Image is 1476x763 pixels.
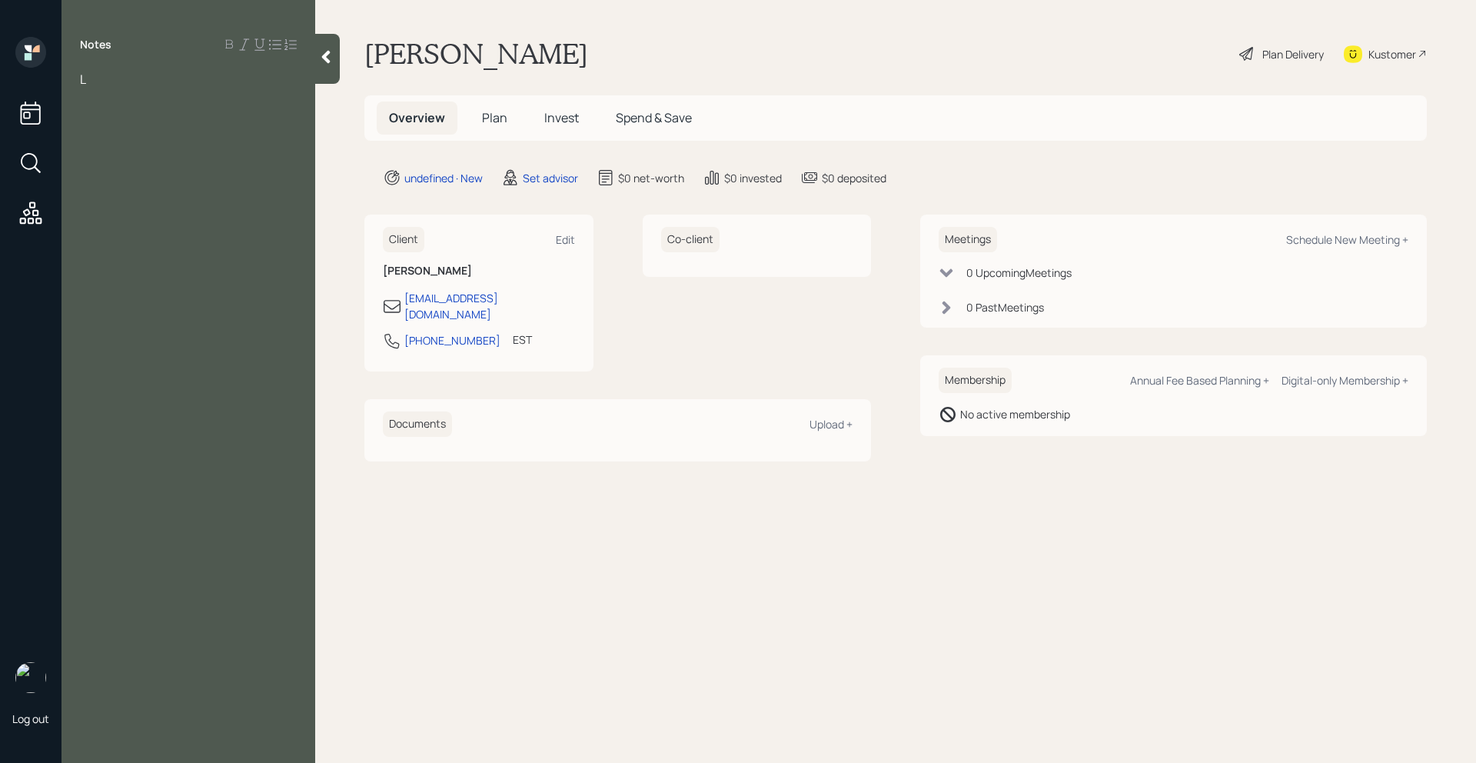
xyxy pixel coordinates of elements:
[966,299,1044,315] div: 0 Past Meeting s
[404,170,483,186] div: undefined · New
[809,417,853,431] div: Upload +
[618,170,684,186] div: $0 net-worth
[1368,46,1416,62] div: Kustomer
[80,37,111,52] label: Notes
[556,232,575,247] div: Edit
[12,711,49,726] div: Log out
[1262,46,1324,62] div: Plan Delivery
[404,332,500,348] div: [PHONE_NUMBER]
[1130,373,1269,388] div: Annual Fee Based Planning +
[383,227,424,252] h6: Client
[513,332,532,348] div: EST
[15,662,46,693] img: retirable_logo.png
[482,109,507,126] span: Plan
[404,290,575,322] div: [EMAIL_ADDRESS][DOMAIN_NAME]
[80,71,86,88] span: L
[523,170,578,186] div: Set advisor
[661,227,720,252] h6: Co-client
[383,411,452,437] h6: Documents
[389,109,445,126] span: Overview
[939,227,997,252] h6: Meetings
[1286,232,1408,247] div: Schedule New Meeting +
[544,109,579,126] span: Invest
[383,265,575,278] h6: [PERSON_NAME]
[724,170,782,186] div: $0 invested
[960,406,1070,422] div: No active membership
[822,170,886,186] div: $0 deposited
[364,37,588,71] h1: [PERSON_NAME]
[1282,373,1408,388] div: Digital-only Membership +
[966,265,1072,281] div: 0 Upcoming Meeting s
[616,109,692,126] span: Spend & Save
[939,368,1012,393] h6: Membership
